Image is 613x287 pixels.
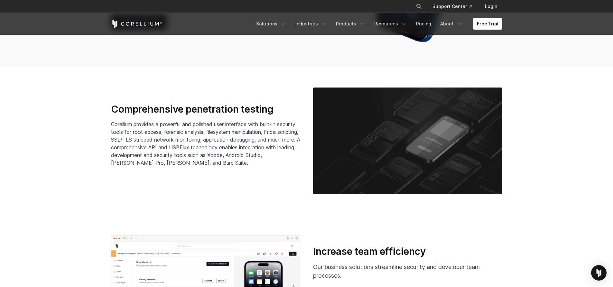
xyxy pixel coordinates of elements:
[591,265,607,281] div: Open Intercom Messenger
[292,18,331,30] a: Industries
[111,121,300,166] span: Corellium provides a powerful and polished user interface with built-in security tools for root a...
[412,18,435,30] a: Pricing
[332,18,369,30] a: Products
[370,18,411,30] a: Resources
[436,18,467,30] a: About
[252,18,290,30] a: Solutions
[480,1,502,12] a: Login
[111,20,162,28] a: Corellium Home
[408,1,502,12] div: Navigation Menu
[252,18,502,30] div: Navigation Menu
[427,1,477,12] a: Support Center
[473,18,502,30] a: Free Trial
[313,245,502,258] h3: Increase team efficiency
[413,1,425,12] button: Search
[313,88,502,194] img: Corellium_MobilePenTesting
[313,263,502,280] p: Our business solutions streamline security and developer team processes.
[111,103,300,116] h3: Comprehensive penetration testing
